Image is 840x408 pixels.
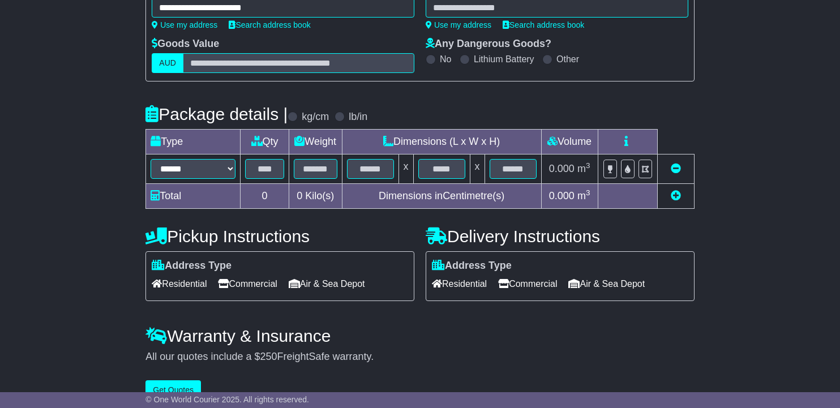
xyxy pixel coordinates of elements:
[586,161,590,170] sup: 3
[152,53,183,73] label: AUD
[152,20,217,29] a: Use my address
[568,275,645,293] span: Air & Sea Depot
[146,184,241,209] td: Total
[218,275,277,293] span: Commercial
[432,275,487,293] span: Residential
[289,130,342,154] td: Weight
[474,54,534,65] label: Lithium Battery
[549,163,575,174] span: 0.000
[297,190,302,201] span: 0
[426,227,695,246] h4: Delivery Instructions
[241,184,289,209] td: 0
[426,20,491,29] a: Use my address
[349,111,367,123] label: lb/in
[432,260,512,272] label: Address Type
[229,20,310,29] a: Search address book
[302,111,329,123] label: kg/cm
[556,54,579,65] label: Other
[152,38,219,50] label: Goods Value
[586,188,590,197] sup: 3
[145,227,414,246] h4: Pickup Instructions
[671,163,681,174] a: Remove this item
[398,154,413,184] td: x
[145,380,201,400] button: Get Quotes
[498,275,557,293] span: Commercial
[541,130,598,154] td: Volume
[289,275,365,293] span: Air & Sea Depot
[152,260,232,272] label: Address Type
[440,54,451,65] label: No
[470,154,485,184] td: x
[577,163,590,174] span: m
[145,327,694,345] h4: Warranty & Insurance
[426,38,551,50] label: Any Dangerous Goods?
[342,130,541,154] td: Dimensions (L x W x H)
[145,395,309,404] span: © One World Courier 2025. All rights reserved.
[549,190,575,201] span: 0.000
[671,190,681,201] a: Add new item
[145,105,288,123] h4: Package details |
[577,190,590,201] span: m
[342,184,541,209] td: Dimensions in Centimetre(s)
[260,351,277,362] span: 250
[241,130,289,154] td: Qty
[152,275,207,293] span: Residential
[289,184,342,209] td: Kilo(s)
[145,351,694,363] div: All our quotes include a $ FreightSafe warranty.
[146,130,241,154] td: Type
[503,20,584,29] a: Search address book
